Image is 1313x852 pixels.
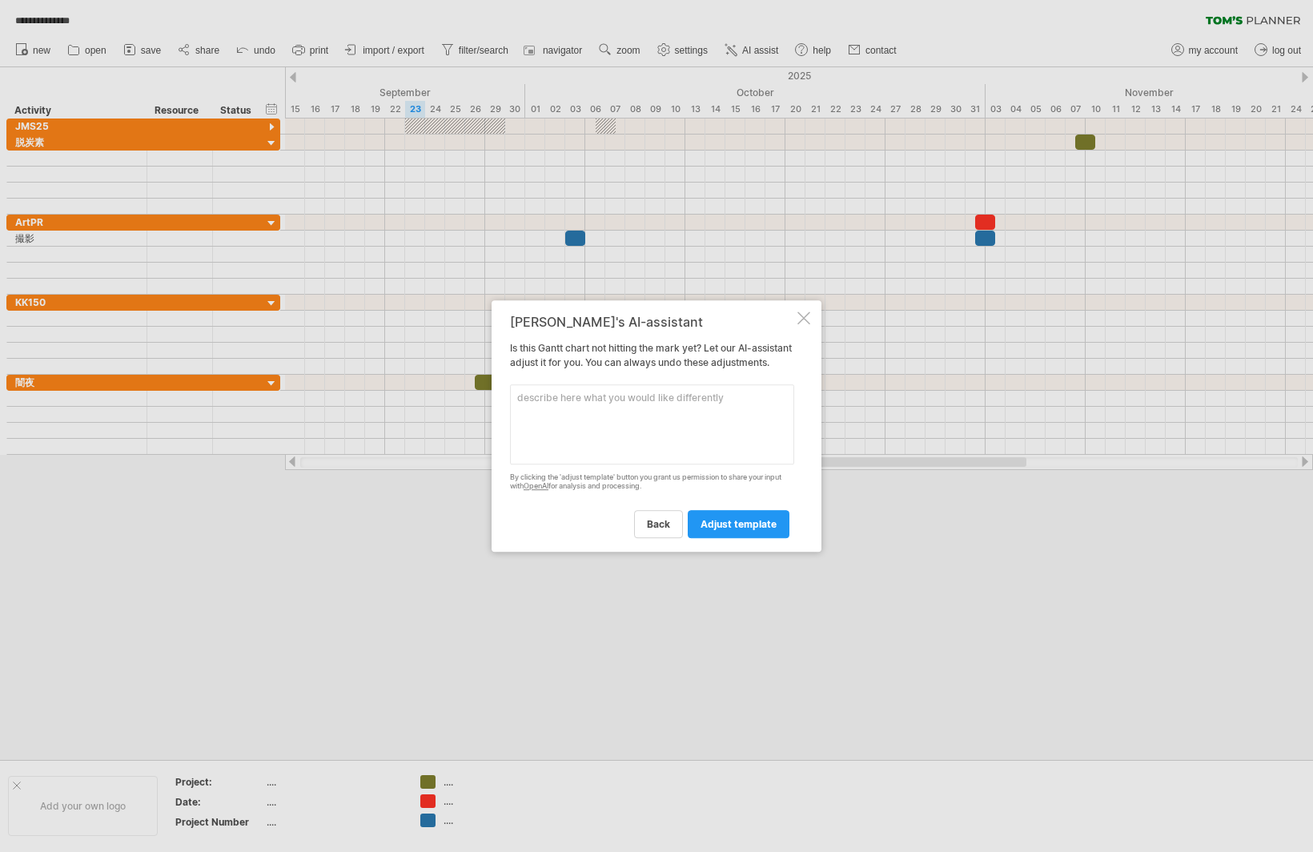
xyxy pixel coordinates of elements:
[510,315,794,329] div: [PERSON_NAME]'s AI-assistant
[524,481,548,490] a: OpenAI
[647,518,670,530] span: back
[701,518,777,530] span: adjust template
[688,510,789,538] a: adjust template
[510,315,794,537] div: Is this Gantt chart not hitting the mark yet? Let our AI-assistant adjust it for you. You can alw...
[510,473,794,491] div: By clicking the 'adjust template' button you grant us permission to share your input with for ana...
[634,510,683,538] a: back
